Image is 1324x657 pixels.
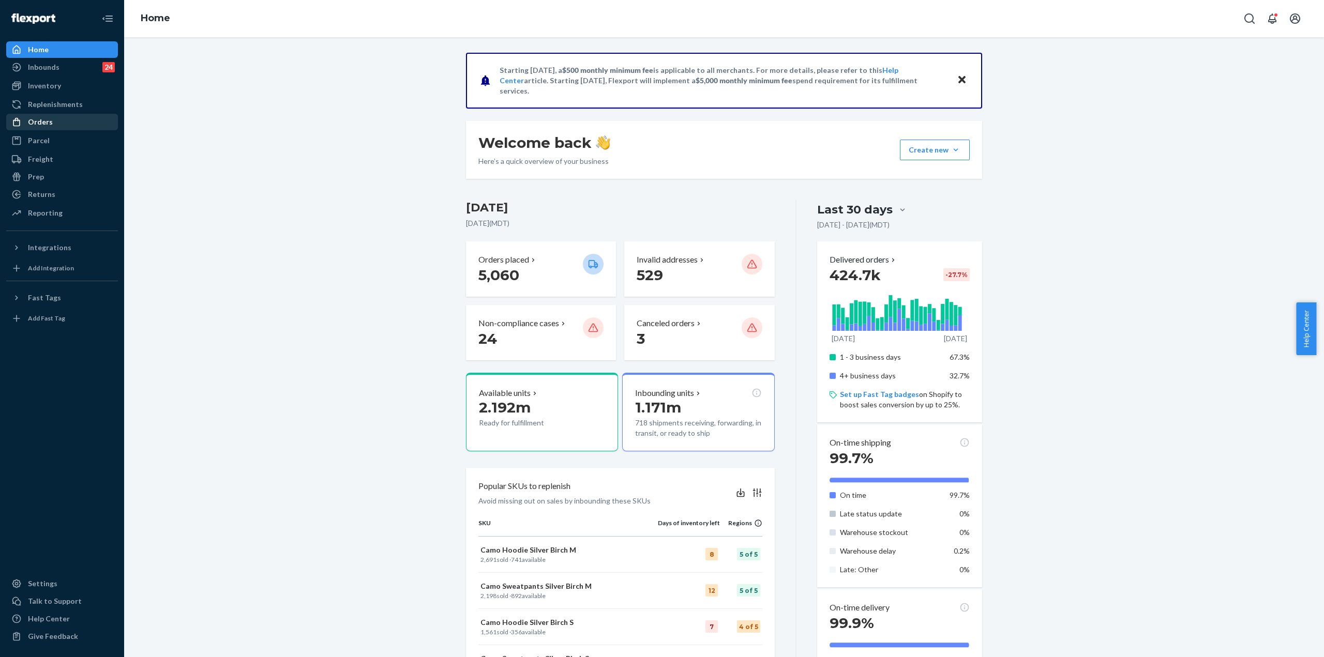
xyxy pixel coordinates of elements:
p: Non-compliance cases [478,317,559,329]
button: Available units2.192mReady for fulfillment [466,373,618,451]
p: on Shopify to boost sales conversion by up to 25%. [840,389,970,410]
p: 718 shipments receiving, forwarding, in transit, or ready to ship [635,418,761,438]
span: 741 [511,556,522,563]
div: Orders [28,117,53,127]
div: Freight [28,154,53,164]
p: 1 - 3 business days [840,352,942,362]
button: Integrations [6,239,118,256]
span: 892 [511,592,522,600]
div: Reporting [28,208,63,218]
div: Integrations [28,242,71,253]
button: Create new [900,140,970,160]
p: Late status update [840,509,942,519]
p: Late: Other [840,564,942,575]
button: Non-compliance cases 24 [466,305,616,360]
div: 24 [102,62,115,72]
span: 2,691 [480,556,496,563]
p: On time [840,490,942,500]
span: 1,561 [480,628,496,636]
span: 99.7% [830,449,874,467]
span: 67.3% [950,353,970,361]
div: 12 [705,584,718,597]
p: Starting [DATE], a is applicable to all merchants. For more details, please refer to this article... [500,65,947,96]
p: sold · available [480,591,656,600]
a: Freight [6,151,118,167]
div: Talk to Support [28,596,82,606]
p: [DATE] [832,333,855,344]
span: 0% [959,528,970,537]
p: Camo Sweatpants Silver Birch M [480,581,656,591]
a: Reporting [6,205,118,221]
a: Orders [6,114,118,130]
p: Avoid missing out on sales by inbounding these SKUs [478,496,651,506]
p: Orders placed [478,254,529,266]
a: Set up Fast Tag badges [840,390,919,399]
div: Add Fast Tag [28,314,65,323]
div: Prep [28,172,44,182]
p: Canceled orders [637,317,695,329]
div: Add Integration [28,264,74,272]
div: 4 of 5 [737,620,760,633]
div: 7 [705,620,718,633]
h1: Welcome back [478,133,610,152]
div: 5 of 5 [737,548,760,560]
span: $5,000 monthly minimum fee [696,76,792,85]
a: Home [141,12,170,24]
span: 99.9% [830,614,874,632]
h3: [DATE] [466,200,775,216]
th: Days of inventory left [658,518,720,536]
button: Open notifications [1262,8,1283,29]
p: sold · available [480,628,656,636]
div: Give Feedback [28,631,78,641]
button: Invalid addresses 529 [624,241,774,297]
div: Help Center [28,614,70,624]
div: Returns [28,189,55,200]
a: Returns [6,186,118,203]
p: Camo Hoodie Silver Birch M [480,545,656,555]
span: 0.2% [954,546,970,555]
button: Delivered orders [830,254,897,266]
span: 0% [959,509,970,518]
button: Help Center [1296,302,1316,355]
a: Inbounds24 [6,59,118,75]
span: 24 [478,330,497,347]
div: Settings [28,578,57,589]
a: Help Center [6,610,118,627]
button: Open account menu [1285,8,1305,29]
a: Talk to Support [6,593,118,609]
a: Inventory [6,78,118,94]
div: Parcel [28,135,50,146]
span: 5,060 [478,266,519,284]
p: sold · available [480,555,656,564]
p: 4+ business days [840,371,942,381]
p: On-time shipping [830,437,891,449]
span: 2.192m [479,399,531,416]
a: Prep [6,169,118,185]
span: 3 [637,330,645,347]
button: Give Feedback [6,628,118,645]
p: Here’s a quick overview of your business [478,156,610,166]
span: 356 [511,628,522,636]
p: Ready for fulfillment [479,418,575,428]
button: Close [955,73,969,88]
button: Open Search Box [1239,8,1260,29]
th: SKU [478,518,658,536]
span: 1.171m [635,399,681,416]
div: Replenishments [28,99,83,110]
div: Last 30 days [817,202,893,218]
button: Inbounding units1.171m718 shipments receiving, forwarding, in transit, or ready to ship [622,373,774,451]
span: $500 monthly minimum fee [562,66,653,74]
p: Warehouse delay [840,546,942,556]
p: Invalid addresses [637,254,698,266]
div: Home [28,44,49,55]
img: hand-wave emoji [596,135,610,150]
span: 32.7% [950,371,970,380]
span: 424.7k [830,266,881,284]
span: 2,198 [480,592,496,600]
p: Inbounding units [635,387,694,399]
div: -27.7 % [943,268,970,281]
button: Fast Tags [6,289,118,306]
p: Available units [479,387,531,399]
